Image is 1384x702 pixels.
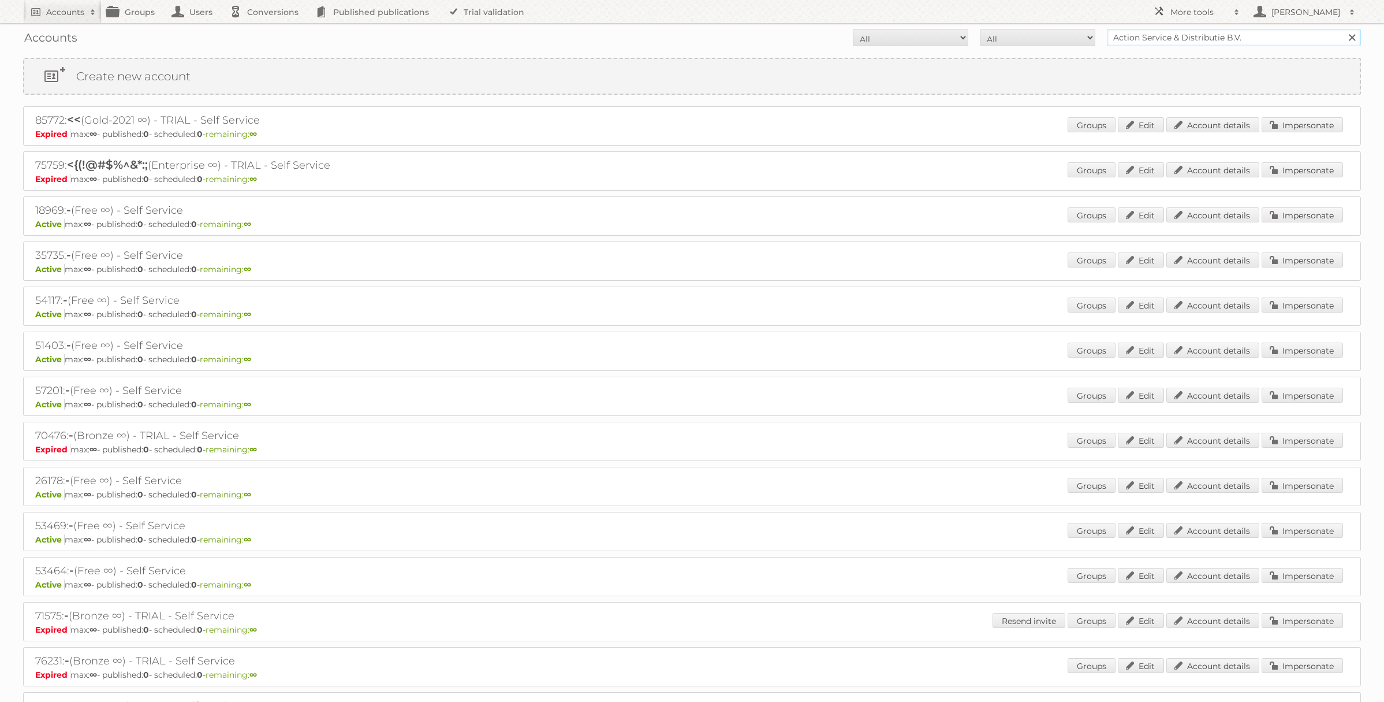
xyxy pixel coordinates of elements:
span: Expired [35,625,70,635]
a: Edit [1118,388,1164,403]
h2: 76231: (Bronze ∞) - TRIAL - Self Service [35,653,439,668]
a: Account details [1166,658,1259,673]
a: Groups [1068,162,1116,177]
strong: ∞ [244,354,251,365]
p: max: - published: - scheduled: - [35,129,1349,139]
strong: ∞ [249,444,257,455]
p: max: - published: - scheduled: - [35,354,1349,365]
strong: ∞ [89,129,97,139]
a: Groups [1068,433,1116,448]
h2: 53469: (Free ∞) - Self Service [35,518,439,533]
strong: ∞ [89,174,97,184]
a: Impersonate [1262,388,1343,403]
strong: 0 [137,580,143,590]
strong: 0 [137,309,143,320]
span: - [65,473,70,487]
strong: 0 [191,219,197,229]
p: max: - published: - scheduled: - [35,489,1349,500]
h2: 35735: (Free ∞) - Self Service [35,248,439,263]
strong: ∞ [84,399,91,410]
span: Active [35,354,65,365]
span: Active [35,399,65,410]
span: - [66,338,71,352]
strong: 0 [143,444,149,455]
a: Account details [1166,162,1259,177]
a: Account details [1166,252,1259,268]
strong: 0 [137,489,143,500]
strong: 0 [197,174,203,184]
strong: ∞ [89,625,97,635]
a: Edit [1118,117,1164,132]
h2: 71575: (Bronze ∞) - TRIAL - Self Service [35,608,439,623]
p: max: - published: - scheduled: - [35,534,1349,545]
p: max: - published: - scheduled: - [35,264,1349,274]
span: Active [35,580,65,590]
span: - [63,293,68,307]
a: Groups [1068,298,1116,313]
strong: ∞ [244,580,251,590]
a: Groups [1068,252,1116,268]
a: Groups [1068,568,1116,583]
span: remaining: [200,219,251,229]
p: max: - published: - scheduled: - [35,670,1349,680]
a: Edit [1118,568,1164,583]
strong: ∞ [84,580,91,590]
strong: ∞ [244,219,251,229]
span: - [65,653,69,667]
a: Edit [1118,298,1164,313]
a: Resend invite [993,613,1065,628]
span: Active [35,309,65,320]
span: remaining: [200,489,251,500]
span: remaining: [200,399,251,410]
a: Edit [1118,523,1164,538]
strong: ∞ [84,219,91,229]
a: Impersonate [1262,433,1343,448]
strong: ∞ [249,129,257,139]
strong: 0 [143,174,149,184]
a: Account details [1166,613,1259,628]
span: remaining: [206,670,257,680]
a: Impersonate [1262,252,1343,268]
p: max: - published: - scheduled: - [35,399,1349,410]
a: Edit [1118,613,1164,628]
span: << [67,113,81,127]
span: remaining: [200,354,251,365]
a: Account details [1166,568,1259,583]
span: Active [35,264,65,274]
h2: 51403: (Free ∞) - Self Service [35,338,439,353]
a: Account details [1166,523,1259,538]
span: Expired [35,670,70,680]
span: remaining: [206,625,257,635]
strong: ∞ [89,444,97,455]
strong: ∞ [84,534,91,545]
a: Impersonate [1262,523,1343,538]
h2: [PERSON_NAME] [1269,6,1344,18]
a: Edit [1118,343,1164,358]
a: Account details [1166,433,1259,448]
a: Impersonate [1262,117,1343,132]
a: Groups [1068,613,1116,628]
h2: More tools [1170,6,1228,18]
strong: 0 [191,354,197,365]
span: Expired [35,129,70,139]
span: - [69,563,74,577]
strong: 0 [191,309,197,320]
p: max: - published: - scheduled: - [35,174,1349,184]
a: Impersonate [1262,658,1343,673]
strong: 0 [191,534,197,545]
a: Account details [1166,478,1259,493]
strong: 0 [143,625,149,635]
strong: ∞ [249,174,257,184]
strong: ∞ [244,534,251,545]
a: Groups [1068,478,1116,493]
span: Active [35,489,65,500]
h2: 75759: (Enterprise ∞) - TRIAL - Self Service [35,158,439,173]
a: Account details [1166,207,1259,222]
strong: ∞ [84,354,91,365]
h2: 18969: (Free ∞) - Self Service [35,203,439,218]
a: Account details [1166,117,1259,132]
span: - [66,248,71,262]
h2: 26178: (Free ∞) - Self Service [35,473,439,488]
a: Impersonate [1262,478,1343,493]
h2: 85772: (Gold-2021 ∞) - TRIAL - Self Service [35,113,439,128]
